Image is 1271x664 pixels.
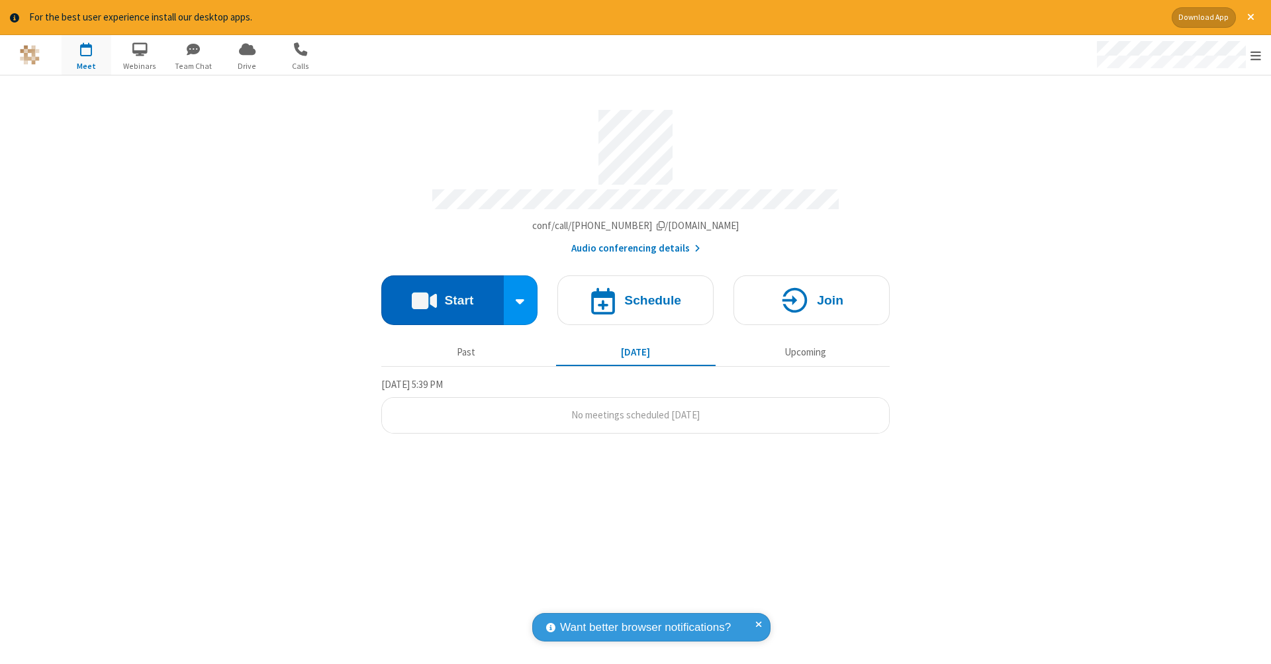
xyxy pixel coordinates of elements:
span: Want better browser notifications? [560,619,731,636]
span: Drive [222,60,272,72]
button: Download App [1172,7,1236,28]
button: Audio conferencing details [571,241,700,256]
button: Logo [5,35,54,75]
button: Start [381,275,504,325]
button: Upcoming [726,340,885,365]
div: For the best user experience install our desktop apps. [29,10,1162,25]
button: Schedule [557,275,714,325]
h4: Join [817,294,843,307]
button: Join [733,275,890,325]
h4: Start [444,294,473,307]
h4: Schedule [624,294,681,307]
span: [DATE] 5:39 PM [381,378,443,391]
button: Close alert [1241,7,1261,28]
button: [DATE] [556,340,716,365]
img: QA Selenium DO NOT DELETE OR CHANGE [20,45,40,65]
button: Past [387,340,546,365]
div: Open menu [1084,35,1271,75]
span: No meetings scheduled [DATE] [571,408,700,421]
button: Copy my meeting room linkCopy my meeting room link [532,218,739,234]
span: Meet [62,60,111,72]
span: Copy my meeting room link [532,219,739,232]
span: Calls [276,60,326,72]
div: Start conference options [504,275,538,325]
span: Webinars [115,60,165,72]
section: Today's Meetings [381,377,890,434]
span: Team Chat [169,60,218,72]
section: Account details [381,100,890,256]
